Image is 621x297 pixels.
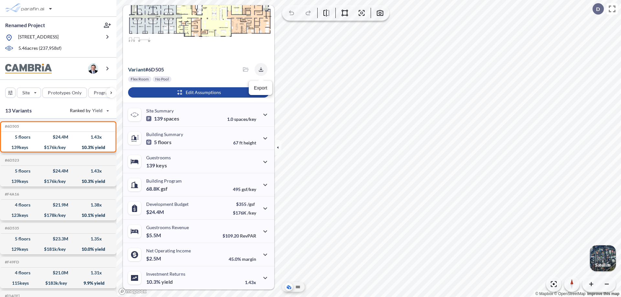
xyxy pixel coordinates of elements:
[94,90,112,96] p: Program
[294,283,302,291] button: Site Plan
[4,192,19,196] h5: Click to copy the code
[146,132,183,137] p: Building Summary
[4,158,19,163] h5: Click to copy the code
[161,279,173,285] span: yield
[242,256,256,262] span: margin
[233,186,256,192] p: 495
[4,260,19,264] h5: Click to copy the code
[146,115,179,122] p: 139
[233,201,256,207] p: $355
[146,201,189,207] p: Development Budget
[535,292,553,296] a: Mapbox
[595,262,611,268] p: Satellite
[48,90,82,96] p: Prototypes Only
[247,210,256,216] span: /key
[590,245,616,271] button: Switcher ImageSatellite
[146,209,165,215] p: $24.4M
[5,107,32,114] p: 13 Variants
[5,22,45,29] p: Renamed Project
[242,186,256,192] span: gsf/key
[18,34,59,42] p: [STREET_ADDRESS]
[244,140,256,145] span: height
[240,233,256,239] span: RevPAR
[18,45,61,52] p: 5.46 acres ( 237,958 sf)
[88,63,98,74] img: user logo
[146,186,168,192] p: 68.8K
[227,116,256,122] p: 1.0
[146,232,162,239] p: $5.5M
[146,162,167,169] p: 139
[65,105,113,116] button: Ranked by Yield
[128,87,269,98] button: Edit Assumptions
[146,279,173,285] p: 10.3%
[128,66,145,72] span: Variant
[164,115,179,122] span: spaces
[234,116,256,122] span: spaces/key
[239,140,243,145] span: ft
[4,226,19,230] h5: Click to copy the code
[146,271,185,277] p: Investment Returns
[590,245,616,271] img: Switcher Image
[245,280,256,285] p: 1.43x
[155,77,169,82] p: No Pool
[128,66,164,73] p: # 6d505
[285,283,293,291] button: Aerial View
[146,139,171,145] p: 5
[146,225,189,230] p: Guestrooms Revenue
[17,88,41,98] button: Site
[158,139,171,145] span: floors
[233,210,256,216] p: $176K
[146,255,162,262] p: $2.5M
[22,90,30,96] p: Site
[247,201,255,207] span: /gsf
[42,88,87,98] button: Prototypes Only
[161,186,168,192] span: gsf
[92,107,103,114] span: Yield
[223,233,256,239] p: $109.20
[88,88,123,98] button: Program
[146,155,171,160] p: Guestrooms
[254,85,267,91] p: Export
[554,292,585,296] a: OpenStreetMap
[156,162,167,169] span: keys
[4,124,19,129] h5: Click to copy the code
[233,140,256,145] p: 67
[146,178,182,184] p: Building Program
[146,248,191,253] p: Net Operating Income
[131,77,149,82] p: Flex Room
[5,64,52,74] img: BrandImage
[118,288,147,295] a: Mapbox homepage
[229,256,256,262] p: 45.0%
[146,108,174,113] p: Site Summary
[186,89,221,96] p: Edit Assumptions
[596,6,600,12] p: D
[587,292,619,296] a: Improve this map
